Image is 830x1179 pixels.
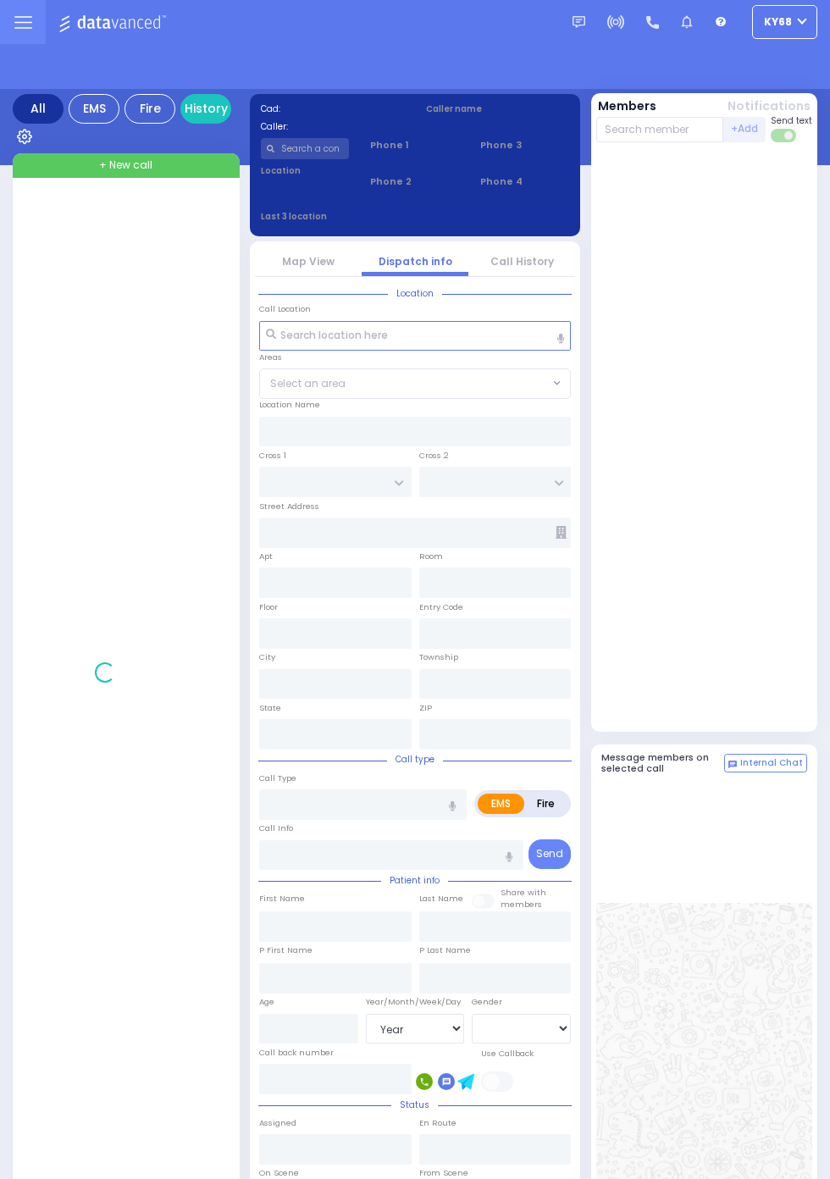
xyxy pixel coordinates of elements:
[387,753,443,766] span: Call type
[261,120,405,133] label: Caller:
[771,127,798,144] label: Turn off text
[259,551,273,562] label: Apt
[391,1099,438,1111] span: Status
[419,651,458,663] label: Township
[370,138,459,152] span: Phone 1
[259,450,286,462] label: Cross 1
[419,893,463,905] label: Last Name
[598,97,656,115] button: Members
[282,254,335,268] a: Map View
[724,754,807,772] button: Internal Chat
[58,12,171,33] img: Logo
[261,210,416,223] label: Last 3 location
[261,164,350,177] label: Location
[259,944,313,956] label: P First Name
[270,376,346,391] span: Select an area
[601,752,725,774] h5: Message members on selected call
[419,944,471,956] label: P Last Name
[764,14,792,30] span: ky68
[381,874,448,887] span: Patient info
[523,794,568,814] label: Fire
[501,899,542,910] span: members
[370,174,459,189] span: Phone 2
[259,772,296,784] label: Call Type
[472,996,502,1008] label: Gender
[752,5,817,39] button: ky68
[366,996,465,1008] div: Year/Month/Week/Day
[261,138,350,159] input: Search a contact
[259,1047,334,1059] label: Call back number
[259,303,311,315] label: Call Location
[419,601,463,613] label: Entry Code
[259,996,274,1008] label: Age
[771,114,812,127] span: Send text
[528,839,571,869] button: Send
[261,102,405,115] label: Cad:
[740,757,803,769] span: Internal Chat
[259,601,278,613] label: Floor
[501,887,546,898] small: Share with
[259,1167,299,1179] label: On Scene
[490,254,554,268] a: Call History
[99,158,152,173] span: + New call
[259,651,275,663] label: City
[259,351,282,363] label: Areas
[259,702,281,714] label: State
[259,321,571,351] input: Search location here
[728,761,737,769] img: comment-alt.png
[426,102,570,115] label: Caller name
[480,174,569,189] span: Phone 4
[419,1167,468,1179] label: From Scene
[259,501,319,512] label: Street Address
[69,94,119,124] div: EMS
[573,16,585,29] img: message.svg
[481,1048,534,1060] label: Use Callback
[478,794,524,814] label: EMS
[259,1117,296,1129] label: Assigned
[13,94,64,124] div: All
[419,450,449,462] label: Cross 2
[180,94,231,124] a: History
[596,117,724,142] input: Search member
[556,526,567,539] span: Other building occupants
[259,893,305,905] label: First Name
[419,702,432,714] label: ZIP
[419,551,443,562] label: Room
[379,254,452,268] a: Dispatch info
[480,138,569,152] span: Phone 3
[419,1117,456,1129] label: En Route
[125,94,175,124] div: Fire
[728,97,811,115] button: Notifications
[259,399,320,411] label: Location Name
[388,287,442,300] span: Location
[259,822,293,834] label: Call Info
